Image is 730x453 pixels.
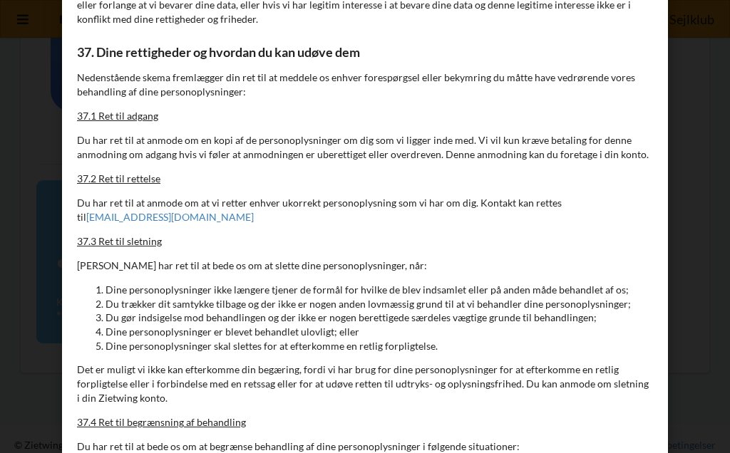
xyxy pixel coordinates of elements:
[77,71,653,99] p: Nedenstående skema fremlægger din ret til at meddele os enhver forespørgsel eller bekymring du må...
[77,133,653,162] p: Du har ret til at anmode om en kopi af de personoplysninger om dig som vi ligger inde med. Vi vil...
[106,283,653,297] li: Dine personoplysninger ikke længere tjener de formål for hvilke de blev indsamlet eller på anden ...
[106,297,653,311] li: Du trækker dit samtykke tilbage og der ikke er nogen anden lovmæssig grund til at vi behandler di...
[77,259,653,273] p: [PERSON_NAME] har ret til at bede os om at slette dine personoplysninger, når:
[77,172,160,184] u: 37.2 Ret til rettelse
[77,235,162,247] u: 37.3 Ret til sletning
[77,110,158,122] u: 37.1 Ret til adgang
[77,363,653,405] p: Det er muligt vi ikke kan efterkomme din begæring, fordi vi har brug for dine personoplysninger f...
[77,416,246,428] u: 37.4 Ret til begrænsning af behandling
[77,44,653,61] h3: 37. Dine rettigheder og hvordan du kan udøve dem
[77,196,653,224] p: Du har ret til at anmode om at vi retter enhver ukorrekt personoplysning som vi har om dig. Konta...
[86,211,254,223] a: [EMAIL_ADDRESS][DOMAIN_NAME]
[106,339,653,353] li: Dine personoplysninger skal slettes for at efterkomme en retlig forpligtelse.
[106,311,653,325] li: Du gør indsigelse mod behandlingen og der ikke er nogen berettigede særdeles vægtige grunde til b...
[106,325,653,339] li: Dine personoplysninger er blevet behandlet ulovligt; eller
